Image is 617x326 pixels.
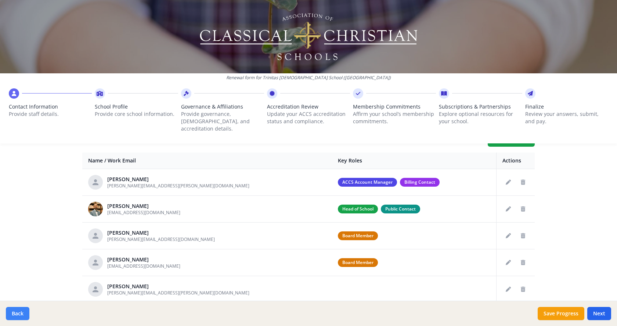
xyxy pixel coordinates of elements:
[502,257,514,268] button: Edit staff
[181,110,264,132] p: Provide governance, [DEMOGRAPHIC_DATA], and accreditation details.
[502,176,514,188] button: Edit staff
[400,178,440,187] span: Billing Contact
[538,307,584,320] button: Save Progress
[95,103,178,110] span: School Profile
[107,176,249,183] div: [PERSON_NAME]
[181,103,264,110] span: Governance & Affiliations
[338,205,378,213] span: Head of School
[107,256,180,263] div: [PERSON_NAME]
[107,290,249,296] span: [PERSON_NAME][EMAIL_ADDRESS][PERSON_NAME][DOMAIN_NAME]
[353,110,436,125] p: Affirm your school’s membership commitments.
[517,230,529,242] button: Delete staff
[502,203,514,215] button: Edit staff
[107,236,215,242] span: [PERSON_NAME][EMAIL_ADDRESS][DOMAIN_NAME]
[107,263,180,269] span: [EMAIL_ADDRESS][DOMAIN_NAME]
[9,103,92,110] span: Contact Information
[267,110,350,125] p: Update your ACCS accreditation status and compliance.
[9,110,92,118] p: Provide staff details.
[338,178,397,187] span: ACCS Account Manager
[517,203,529,215] button: Delete staff
[107,202,180,210] div: [PERSON_NAME]
[439,110,522,125] p: Explore optional resources for your school.
[6,307,29,320] button: Back
[497,153,535,169] th: Actions
[517,283,529,295] button: Delete staff
[338,231,378,240] span: Board Member
[525,103,608,110] span: Finalize
[502,230,514,242] button: Edit staff
[517,176,529,188] button: Delete staff
[199,11,419,62] img: Logo
[353,103,436,110] span: Membership Commitments
[525,110,608,125] p: Review your answers, submit, and pay.
[332,153,496,169] th: Key Roles
[95,110,178,118] p: Provide core school information.
[82,153,332,169] th: Name / Work Email
[502,283,514,295] button: Edit staff
[107,283,249,290] div: [PERSON_NAME]
[107,229,215,237] div: [PERSON_NAME]
[338,258,378,267] span: Board Member
[587,307,611,320] button: Next
[267,103,350,110] span: Accreditation Review
[439,103,522,110] span: Subscriptions & Partnerships
[517,257,529,268] button: Delete staff
[381,205,420,213] span: Public Contact
[107,183,249,189] span: [PERSON_NAME][EMAIL_ADDRESS][PERSON_NAME][DOMAIN_NAME]
[107,209,180,216] span: [EMAIL_ADDRESS][DOMAIN_NAME]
